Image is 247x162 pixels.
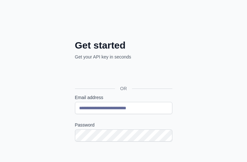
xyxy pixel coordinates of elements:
[75,40,172,51] h2: Get started
[72,67,174,81] iframe: Nút Đăng nhập bằng Google
[75,122,172,128] label: Password
[75,94,172,101] label: Email address
[115,85,132,92] span: OR
[75,54,172,60] p: Get your API key in seconds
